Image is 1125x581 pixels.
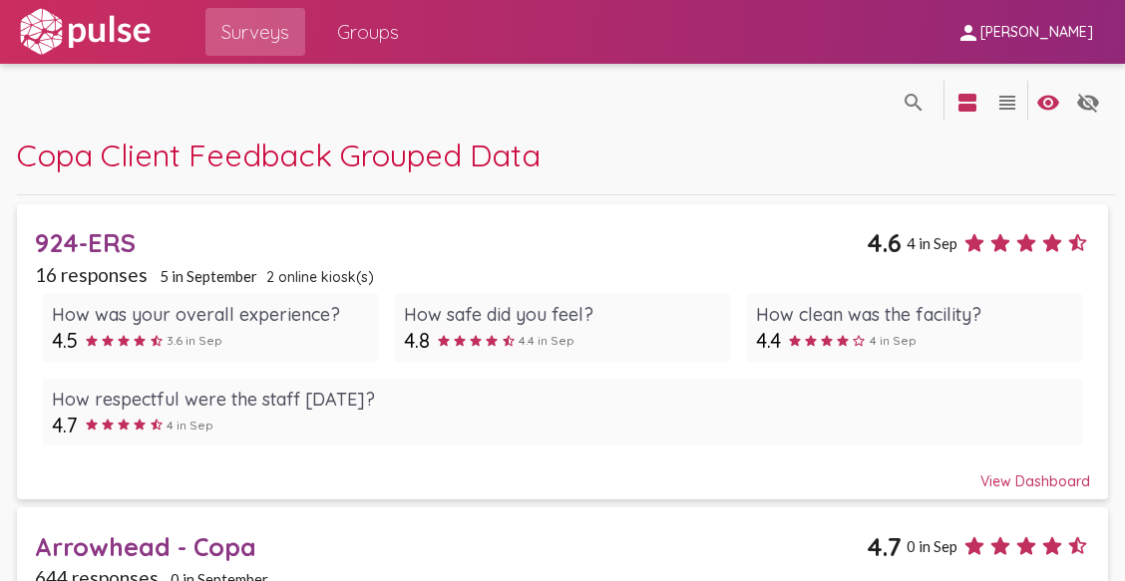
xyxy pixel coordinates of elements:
button: language [1028,81,1068,121]
mat-icon: person [956,21,980,45]
mat-icon: language [902,91,926,115]
span: 0 in Sep [907,537,957,555]
img: white-logo.svg [16,7,154,57]
span: Copa Client Feedback Grouped Data [17,136,541,174]
div: How respectful were the staff [DATE]? [52,388,1073,411]
span: 4 in Sep [907,234,957,252]
span: 4.7 [867,531,902,562]
div: 924-ERS [35,227,868,258]
span: 4.5 [52,328,78,353]
span: 3.6 in Sep [167,333,222,348]
span: 4.4 [756,328,781,353]
span: 2 online kiosk(s) [266,268,374,286]
span: Surveys [221,14,289,50]
a: Groups [321,8,415,56]
div: How was your overall experience? [52,303,369,326]
mat-icon: language [1036,91,1060,115]
span: 4.8 [404,328,430,353]
span: 4.4 in Sep [519,333,574,348]
span: 16 responses [35,263,148,286]
div: How safe did you feel? [404,303,721,326]
div: View Dashboard [35,454,1091,490]
button: language [894,81,934,121]
span: 4 in Sep [870,333,917,348]
button: language [1068,81,1108,121]
button: [PERSON_NAME] [940,13,1109,50]
span: 4.6 [867,227,902,258]
a: Surveys [205,8,305,56]
button: language [987,81,1027,121]
a: 924-ERS4.64 in Sep16 responses5 in September2 online kiosk(s)How was your overall experience?4.53... [17,204,1108,499]
span: 4.7 [52,413,78,437]
span: 5 in September [160,267,257,285]
mat-icon: language [1076,91,1100,115]
mat-icon: language [995,91,1019,115]
span: 4 in Sep [167,418,213,433]
div: How clean was the facility? [756,303,1073,326]
button: language [947,81,987,121]
span: Groups [337,14,399,50]
span: [PERSON_NAME] [980,24,1093,42]
div: Arrowhead - Copa [35,531,868,562]
mat-icon: language [955,91,979,115]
